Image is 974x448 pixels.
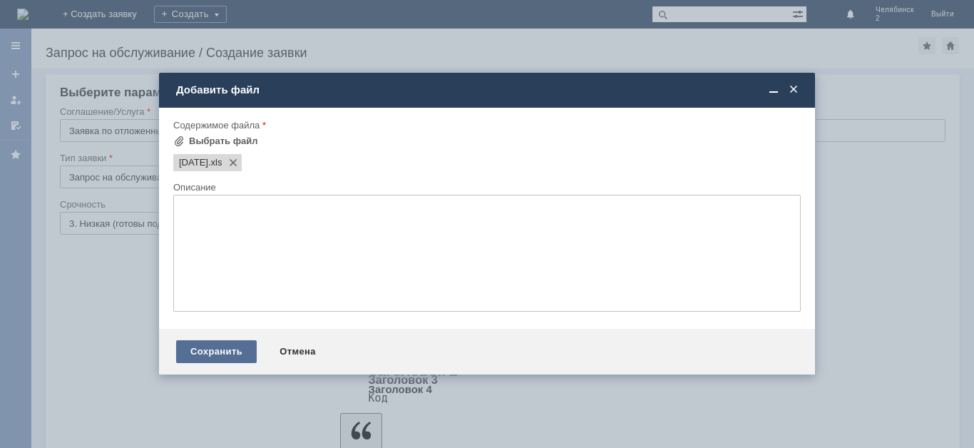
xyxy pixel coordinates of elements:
[176,83,801,96] div: Добавить файл
[189,136,258,147] div: Выбрать файл
[173,183,798,192] div: Описание
[173,121,798,130] div: Содержимое файла
[179,157,208,168] span: 26.09.2025.xls
[786,83,801,96] span: Закрыть
[6,6,208,40] div: [PERSON_NAME]/ Добрый вечер примите пожалуйста заявку на отложенные чеки. [GEOGRAPHIC_DATA]
[767,83,781,96] span: Свернуть (Ctrl + M)
[208,157,222,168] span: 26.09.2025.xls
